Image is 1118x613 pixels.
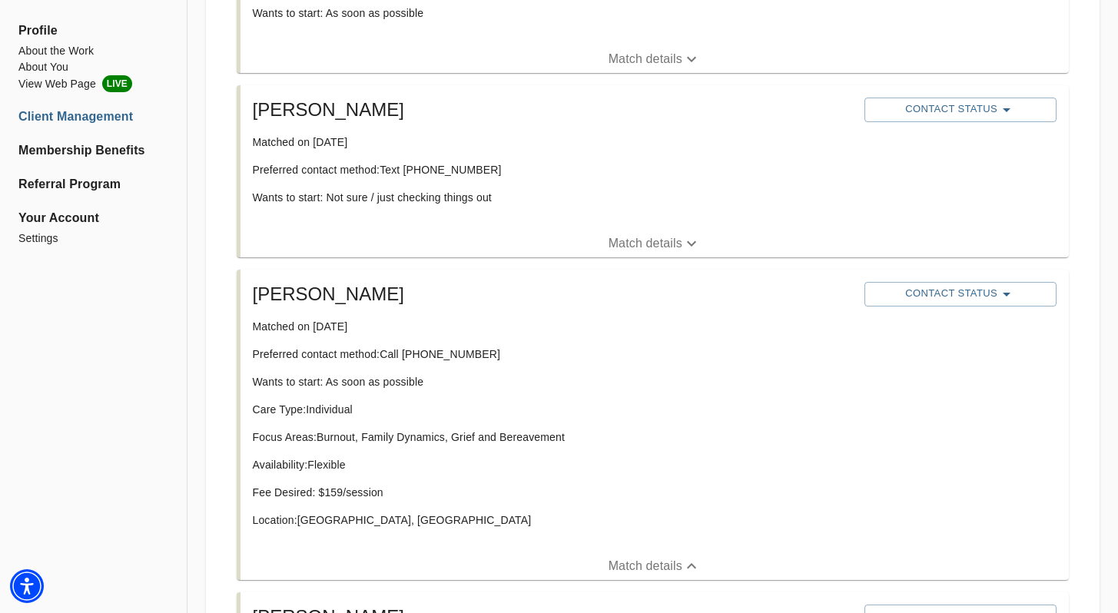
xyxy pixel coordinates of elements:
[253,457,853,472] p: Availability: Flexible
[241,230,1069,257] button: Match details
[18,43,168,59] a: About the Work
[18,108,168,126] a: Client Management
[102,75,132,92] span: LIVE
[18,230,168,247] a: Settings
[253,374,853,389] p: Wants to start: As soon as possible
[253,190,853,205] p: Wants to start: Not sure / just checking things out
[10,569,44,603] div: Accessibility Menu
[253,402,853,417] p: Care Type: Individual
[253,98,853,122] h5: [PERSON_NAME]
[18,59,168,75] a: About You
[253,485,853,500] p: Fee Desired: $ 159 /session
[864,98,1057,122] button: Contact Status
[241,552,1069,580] button: Match details
[609,557,682,575] p: Match details
[864,282,1057,306] button: Contact Status
[18,75,168,92] li: View Web Page
[253,346,853,362] p: Preferred contact method: Call [PHONE_NUMBER]
[253,134,853,150] p: Matched on [DATE]
[253,429,853,445] p: Focus Areas: Burnout, Family Dynamics, Grief and Bereavement
[253,162,853,177] p: Preferred contact method: Text [PHONE_NUMBER]
[253,319,853,334] p: Matched on [DATE]
[18,141,168,160] a: Membership Benefits
[253,282,853,306] h5: [PERSON_NAME]
[18,175,168,194] a: Referral Program
[241,45,1069,73] button: Match details
[609,50,682,68] p: Match details
[609,234,682,253] p: Match details
[253,5,853,21] p: Wants to start: As soon as possible
[18,75,168,92] a: View Web PageLIVE
[18,22,168,40] span: Profile
[253,512,853,528] p: Location: [GEOGRAPHIC_DATA], [GEOGRAPHIC_DATA]
[872,101,1049,119] span: Contact Status
[872,285,1049,303] span: Contact Status
[18,209,168,227] span: Your Account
